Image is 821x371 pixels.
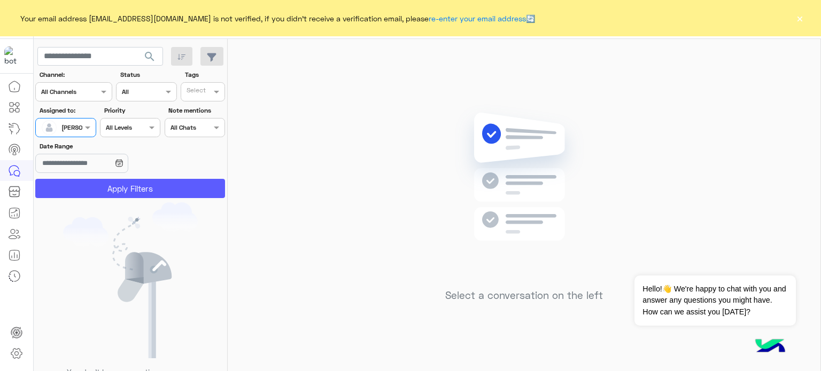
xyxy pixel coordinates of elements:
img: defaultAdmin.png [42,120,57,135]
img: 919860931428189 [4,46,24,66]
img: empty users [63,202,198,358]
button: Apply Filters [35,179,225,198]
label: Tags [185,70,224,80]
div: Select [185,85,206,98]
label: Priority [104,106,159,115]
span: search [143,50,156,63]
label: Status [120,70,175,80]
span: Your email address [EMAIL_ADDRESS][DOMAIN_NAME] is not verified, if you didn't receive a verifica... [20,13,535,24]
a: re-enter your email address [429,14,526,23]
img: no messages [447,104,601,281]
label: Note mentions [168,106,223,115]
img: hulul-logo.png [752,328,789,366]
button: search [137,47,163,70]
h5: Select a conversation on the left [445,289,603,302]
label: Channel: [40,70,111,80]
label: Date Range [40,141,159,151]
label: Assigned to: [40,106,95,115]
button: × [794,13,805,23]
span: Hello!👋 We're happy to chat with you and answer any questions you might have. How can we assist y... [634,275,795,326]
